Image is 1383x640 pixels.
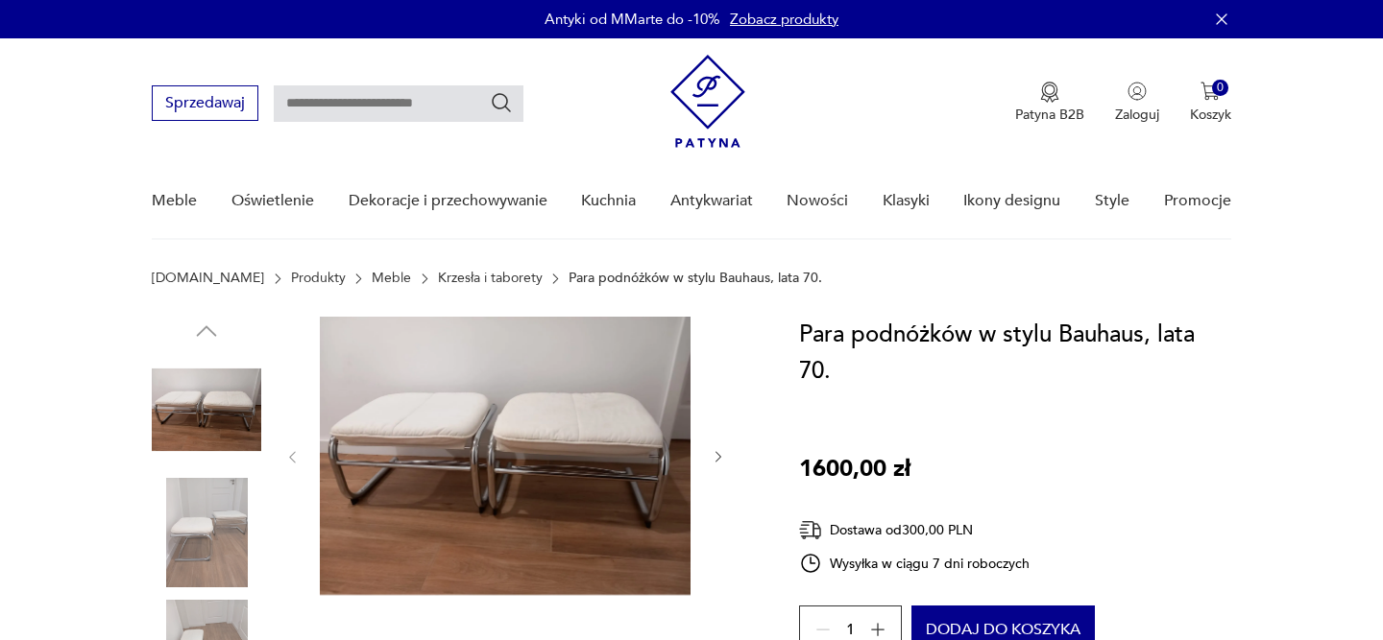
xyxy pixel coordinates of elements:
[670,55,745,148] img: Patyna - sklep z meblami i dekoracjami vintage
[490,91,513,114] button: Szukaj
[320,317,691,595] img: Zdjęcie produktu Para podnóżków w stylu Bauhaus, lata 70.
[152,98,258,111] a: Sprzedawaj
[152,355,261,464] img: Zdjęcie produktu Para podnóżków w stylu Bauhaus, lata 70.
[1095,164,1129,238] a: Style
[569,271,822,286] p: Para podnóżków w stylu Bauhaus, lata 70.
[799,451,910,487] p: 1600,00 zł
[799,518,822,542] img: Ikona dostawy
[1164,164,1231,238] a: Promocje
[291,271,346,286] a: Produkty
[963,164,1060,238] a: Ikony designu
[730,10,838,29] a: Zobacz produkty
[349,164,547,238] a: Dekoracje i przechowywanie
[787,164,848,238] a: Nowości
[1015,106,1084,124] p: Patyna B2B
[799,317,1230,390] h1: Para podnóżków w stylu Bauhaus, lata 70.
[1190,82,1231,124] button: 0Koszyk
[1115,106,1159,124] p: Zaloguj
[883,164,930,238] a: Klasyki
[581,164,636,238] a: Kuchnia
[1201,82,1220,101] img: Ikona koszyka
[1128,82,1147,101] img: Ikonka użytkownika
[152,85,258,121] button: Sprzedawaj
[799,552,1030,575] div: Wysyłka w ciągu 7 dni roboczych
[1015,82,1084,124] button: Patyna B2B
[1115,82,1159,124] button: Zaloguj
[152,271,264,286] a: [DOMAIN_NAME]
[1190,106,1231,124] p: Koszyk
[799,518,1030,542] div: Dostawa od 300,00 PLN
[1040,82,1059,103] img: Ikona medalu
[372,271,411,286] a: Meble
[152,478,261,587] img: Zdjęcie produktu Para podnóżków w stylu Bauhaus, lata 70.
[438,271,543,286] a: Krzesła i taborety
[670,164,753,238] a: Antykwariat
[545,10,720,29] p: Antyki od MMarte do -10%
[1015,82,1084,124] a: Ikona medaluPatyna B2B
[1212,80,1228,96] div: 0
[846,624,855,636] span: 1
[231,164,314,238] a: Oświetlenie
[152,164,197,238] a: Meble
